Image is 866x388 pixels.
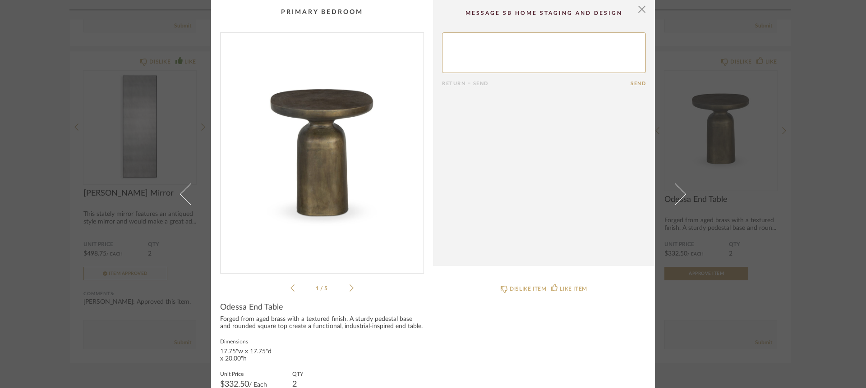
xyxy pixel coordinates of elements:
span: 1 [316,286,320,291]
span: Odessa End Table [220,302,283,312]
span: 5 [324,286,329,291]
label: Unit Price [220,370,267,377]
div: 0 [221,33,424,266]
div: Forged from aged brass with a textured finish. A sturdy pedestal base and rounded square top crea... [220,316,424,330]
button: Send [631,81,646,87]
label: QTY [292,370,303,377]
div: 2 [292,381,303,388]
div: DISLIKE ITEM [510,284,546,293]
img: 973f6d68-da77-45a3-9d53-d15cf0bd4b79_1000x1000.jpg [221,33,424,266]
div: 17.75"w x 17.75"d x 20.00"h [220,348,274,363]
div: LIKE ITEM [560,284,587,293]
span: / Each [249,382,267,388]
div: Return = Send [442,81,631,87]
label: Dimensions [220,338,274,345]
span: / [320,286,324,291]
